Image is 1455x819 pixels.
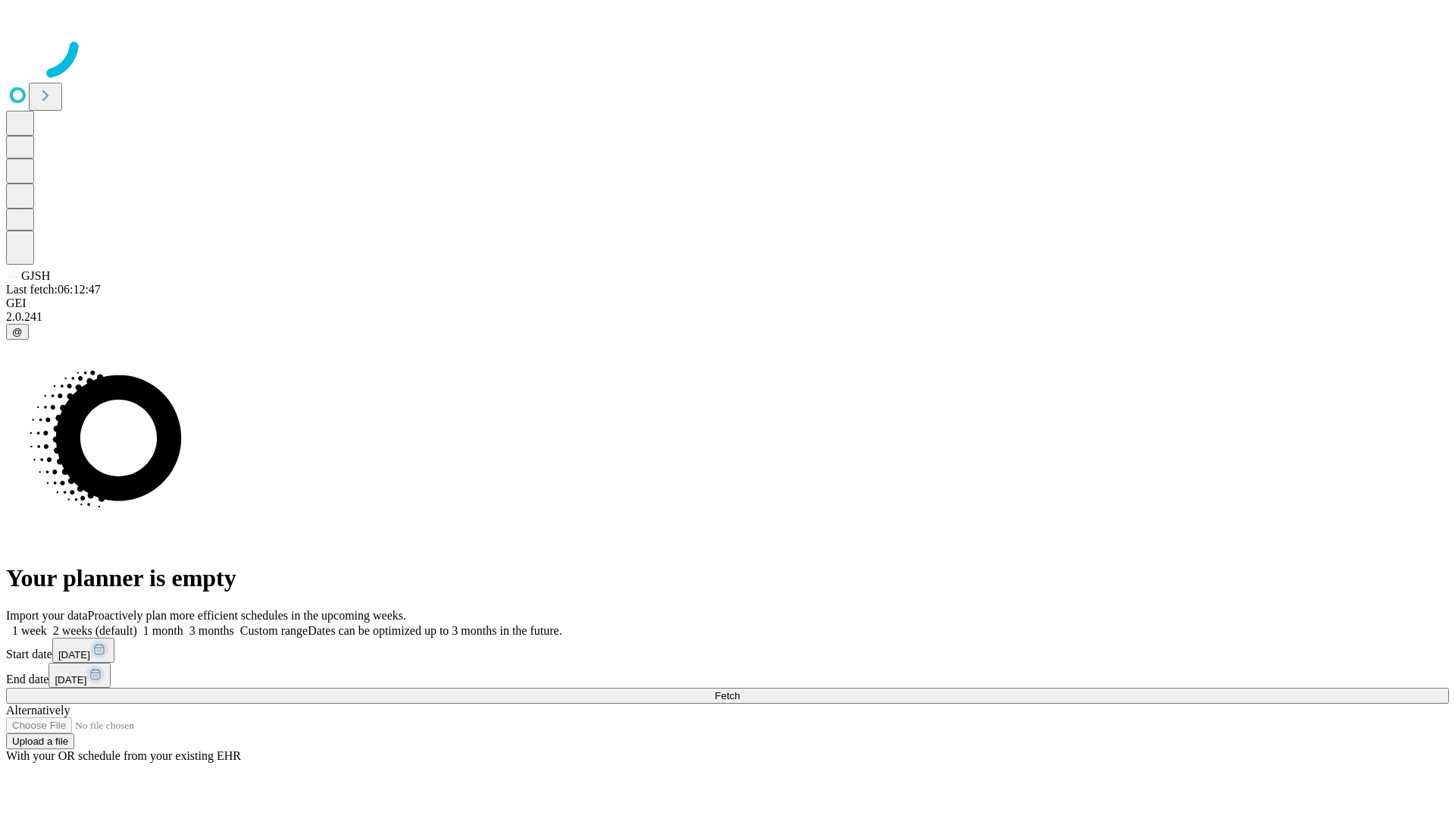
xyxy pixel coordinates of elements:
[6,638,1449,663] div: Start date
[240,624,308,637] span: Custom range
[12,624,47,637] span: 1 week
[6,297,1449,310] div: GEI
[53,624,137,637] span: 2 weeks (default)
[6,564,1449,592] h1: Your planner is empty
[6,704,70,717] span: Alternatively
[189,624,234,637] span: 3 months
[88,609,406,622] span: Proactively plan more efficient schedules in the upcoming weeks.
[6,310,1449,324] div: 2.0.241
[6,283,101,296] span: Last fetch: 06:12:47
[6,749,241,762] span: With your OR schedule from your existing EHR
[58,649,90,661] span: [DATE]
[12,326,23,337] span: @
[52,638,114,663] button: [DATE]
[48,663,111,688] button: [DATE]
[21,269,50,282] span: GJSH
[6,663,1449,688] div: End date
[6,688,1449,704] button: Fetch
[6,324,29,340] button: @
[715,690,740,701] span: Fetch
[6,733,74,749] button: Upload a file
[143,624,183,637] span: 1 month
[308,624,562,637] span: Dates can be optimized up to 3 months in the future.
[6,609,88,622] span: Import your data
[55,674,86,686] span: [DATE]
